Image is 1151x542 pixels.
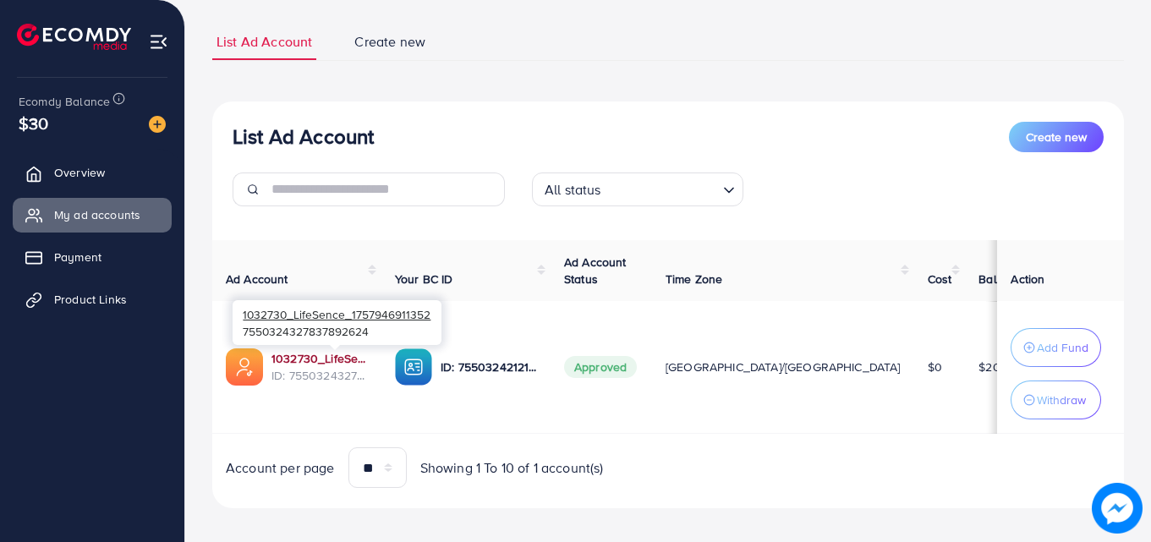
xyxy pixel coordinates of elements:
img: logo [17,24,131,50]
span: $20 [978,359,1000,375]
span: Ecomdy Balance [19,93,110,110]
span: Payment [54,249,101,266]
span: [GEOGRAPHIC_DATA]/[GEOGRAPHIC_DATA] [666,359,901,375]
a: My ad accounts [13,198,172,232]
img: ic-ads-acc.e4c84228.svg [226,348,263,386]
span: All status [541,178,605,202]
span: Balance [978,271,1023,287]
button: Withdraw [1011,380,1101,419]
button: Create new [1009,122,1104,152]
span: Product Links [54,291,127,308]
input: Search for option [606,174,716,202]
div: Search for option [532,172,743,206]
span: Ad Account [226,271,288,287]
a: Overview [13,156,172,189]
a: 1032730_LifeSence_1757946911352 [271,350,368,367]
span: Time Zone [666,271,722,287]
h3: List Ad Account [233,124,374,149]
span: Overview [54,164,105,181]
span: Action [1011,271,1044,287]
span: List Ad Account [216,32,312,52]
span: Your BC ID [395,271,453,287]
span: My ad accounts [54,206,140,223]
span: Create new [1026,129,1087,145]
img: image [149,116,166,133]
span: Showing 1 To 10 of 1 account(s) [420,458,604,478]
a: Payment [13,240,172,274]
span: ID: 7550324327837892624 [271,367,368,384]
img: menu [149,32,168,52]
img: ic-ba-acc.ded83a64.svg [395,348,432,386]
span: $0 [928,359,942,375]
span: Account per page [226,458,335,478]
span: Cost [928,271,952,287]
span: Approved [564,356,637,378]
button: Add Fund [1011,328,1101,367]
div: 7550324327837892624 [233,300,441,345]
a: Product Links [13,282,172,316]
img: image [1092,483,1143,534]
span: Create new [354,32,425,52]
p: Add Fund [1037,337,1088,358]
span: $30 [19,111,48,135]
span: 1032730_LifeSence_1757946911352 [243,306,430,322]
p: Withdraw [1037,390,1086,410]
p: ID: 7550324212188069889 [441,357,537,377]
span: Ad Account Status [564,254,627,287]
